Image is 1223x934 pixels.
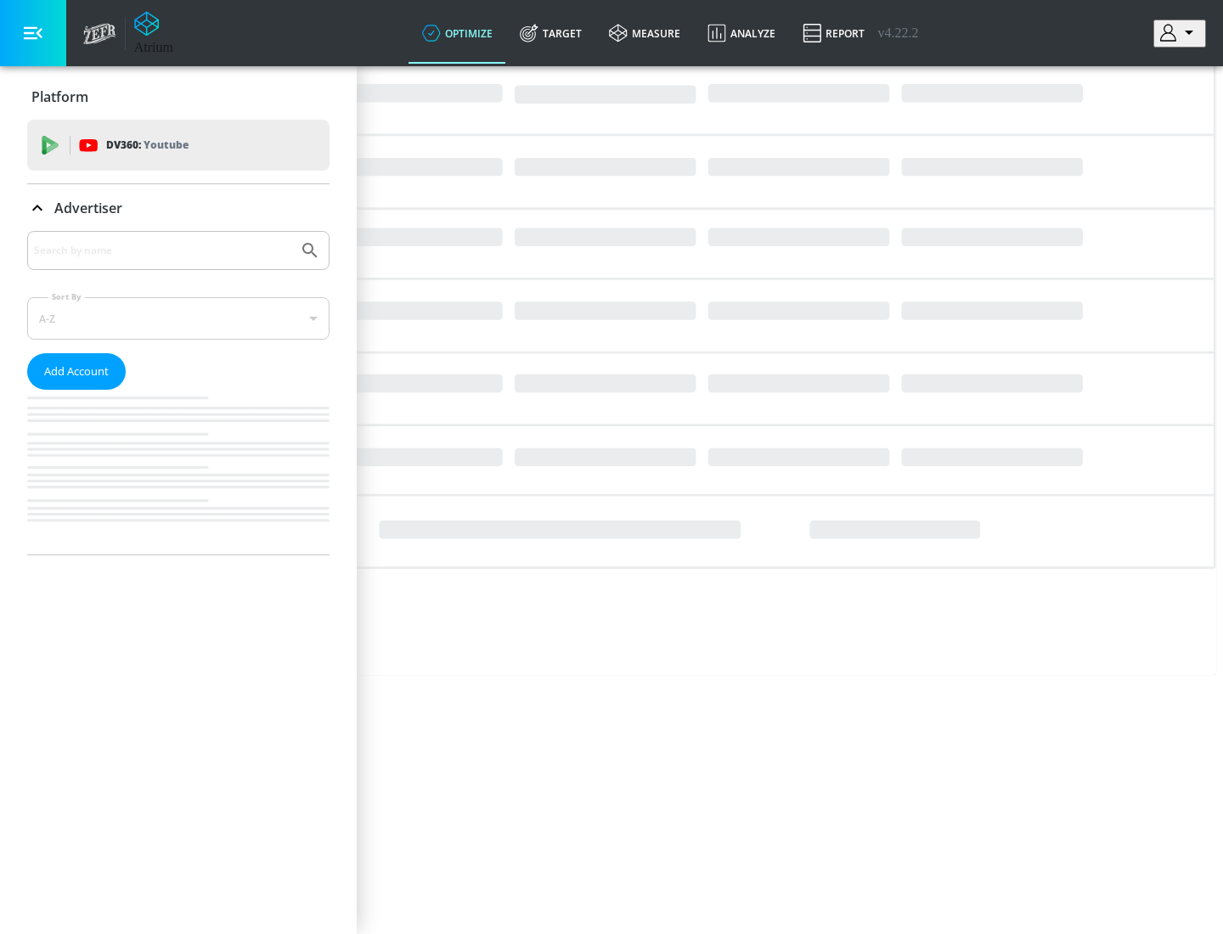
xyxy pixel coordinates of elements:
[27,73,330,121] div: Platform
[694,3,789,64] a: Analyze
[27,353,126,390] button: Add Account
[34,239,291,262] input: Search by name
[789,3,878,64] a: Report
[144,136,189,154] p: Youtube
[27,231,330,554] div: Advertiser
[27,297,330,340] div: A-Z
[878,25,919,41] span: v 4.22.2
[595,3,694,64] a: measure
[44,362,109,381] span: Add Account
[54,199,122,217] p: Advertiser
[409,3,506,64] a: optimize
[106,136,189,155] p: DV360:
[31,87,88,106] p: Platform
[27,184,330,232] div: Advertiser
[506,3,595,64] a: Target
[48,291,85,302] label: Sort By
[134,11,173,55] a: Atrium
[27,120,330,171] div: DV360: Youtube
[134,40,173,55] div: Atrium
[27,390,330,554] nav: list of Advertiser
